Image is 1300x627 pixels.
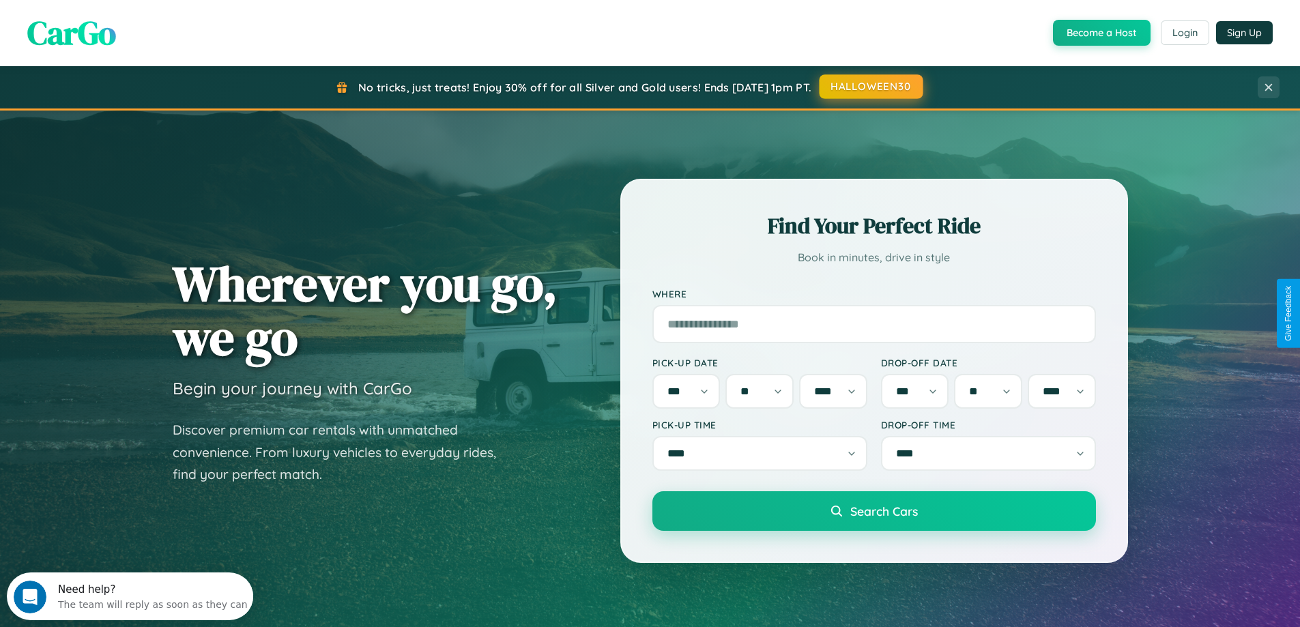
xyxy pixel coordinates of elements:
[173,257,558,364] h1: Wherever you go, we go
[652,419,867,431] label: Pick-up Time
[652,288,1096,300] label: Where
[5,5,254,43] div: Open Intercom Messenger
[1284,286,1293,341] div: Give Feedback
[7,572,253,620] iframe: Intercom live chat discovery launcher
[1216,21,1273,44] button: Sign Up
[652,248,1096,267] p: Book in minutes, drive in style
[652,357,867,368] label: Pick-up Date
[820,74,923,99] button: HALLOWEEN30
[358,81,811,94] span: No tricks, just treats! Enjoy 30% off for all Silver and Gold users! Ends [DATE] 1pm PT.
[881,357,1096,368] label: Drop-off Date
[51,12,241,23] div: Need help?
[1161,20,1209,45] button: Login
[51,23,241,37] div: The team will reply as soon as they can
[173,378,412,398] h3: Begin your journey with CarGo
[850,504,918,519] span: Search Cars
[173,419,514,486] p: Discover premium car rentals with unmatched convenience. From luxury vehicles to everyday rides, ...
[14,581,46,613] iframe: Intercom live chat
[1053,20,1151,46] button: Become a Host
[27,10,116,55] span: CarGo
[881,419,1096,431] label: Drop-off Time
[652,491,1096,531] button: Search Cars
[652,211,1096,241] h2: Find Your Perfect Ride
